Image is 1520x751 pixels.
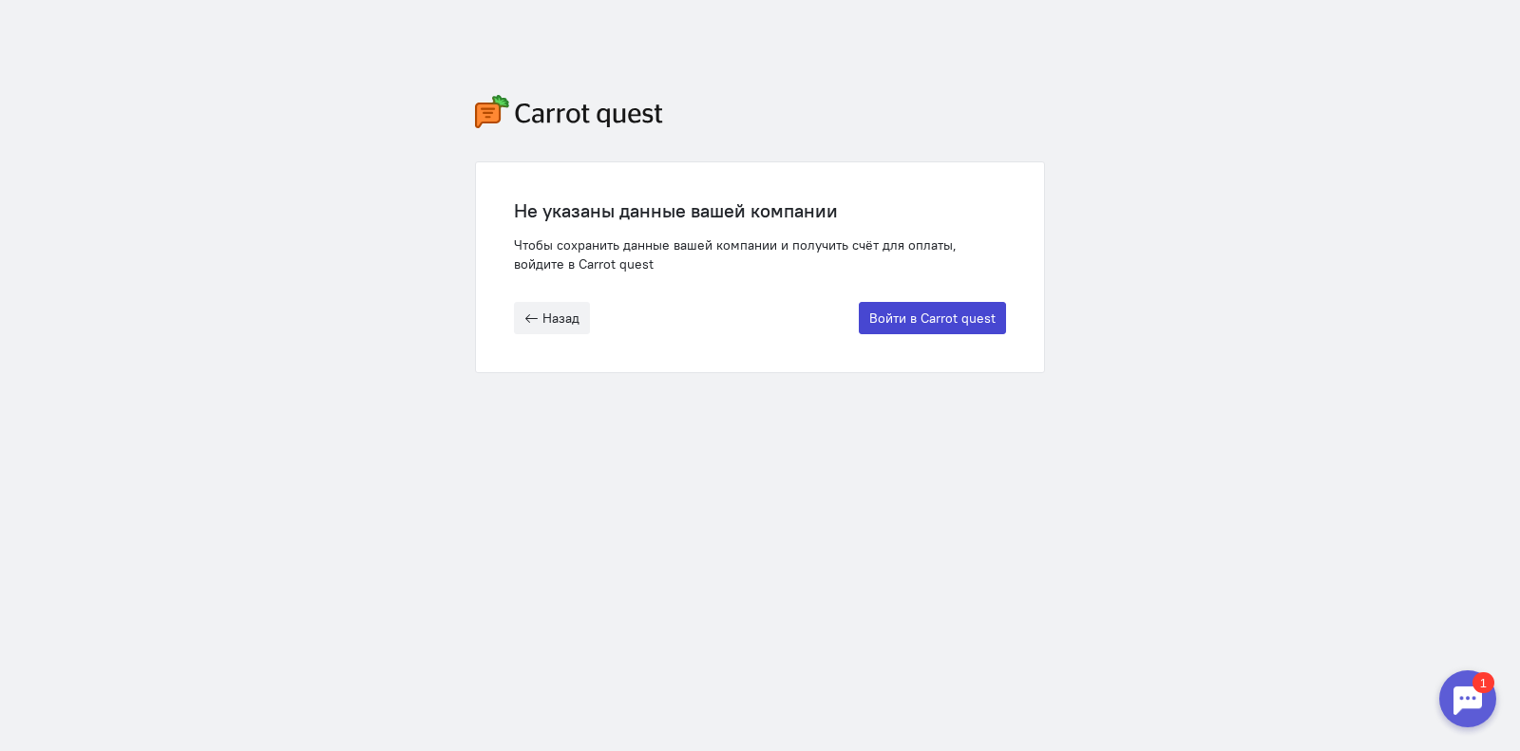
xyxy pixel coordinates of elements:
div: Чтобы сохранить данные вашей компании и получить счёт для оплаты, войдите в Carrot quest [514,235,1006,273]
div: Не указаны данные вашей компании [514,200,1006,221]
img: carrot-quest-logo.svg [475,95,663,128]
button: Войти в Carrot quest [859,302,1006,334]
div: 1 [43,11,65,32]
span: Назад [542,310,579,327]
button: Назад [514,302,590,334]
